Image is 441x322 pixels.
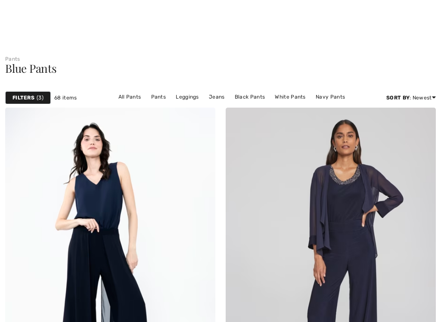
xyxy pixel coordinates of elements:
span: Blue Pants [5,61,57,76]
a: All Pants [114,91,146,102]
strong: Filters [12,94,34,102]
a: Navy Pants [311,91,349,102]
a: [PERSON_NAME] Pants [163,102,231,114]
span: 3 [37,94,43,102]
a: [PERSON_NAME] Pants [232,102,300,114]
a: Pants [147,91,171,102]
strong: Sort By [386,95,410,101]
div: : Newest [386,94,436,102]
a: Jeans [205,91,229,102]
a: Black Pants [230,91,269,102]
span: 68 items [54,94,77,102]
a: White Pants [270,91,310,102]
a: Pants [5,56,20,62]
a: Leggings [171,91,203,102]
